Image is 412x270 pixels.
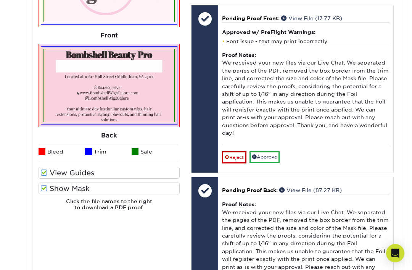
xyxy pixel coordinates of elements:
li: Trim [85,144,132,159]
a: View File (87.27 KB) [279,187,342,193]
div: Front [39,27,180,44]
li: Font issue - text may print incorrectly [222,38,389,45]
a: View File (17.77 KB) [281,15,342,21]
div: Open Intercom Messenger [386,244,404,262]
label: Show Mask [39,183,180,194]
a: Reject [222,151,246,163]
a: Approve [249,151,280,163]
label: View Guides [39,167,180,179]
span: Pending Proof Front: [222,15,280,21]
h4: Approved w/ PreFlight Warnings: [222,29,389,35]
div: We received your new files via our Live Chat. We separated the pages of the PDF, removed the box ... [222,45,389,145]
strong: Proof Notes: [222,52,256,58]
li: Bleed [39,144,85,159]
strong: Proof Notes: [222,201,256,207]
h6: Click the file names to the right to download a PDF proof. [39,198,180,217]
span: Pending Proof Back: [222,187,278,193]
li: Safe [132,144,178,159]
div: Back [39,127,180,144]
